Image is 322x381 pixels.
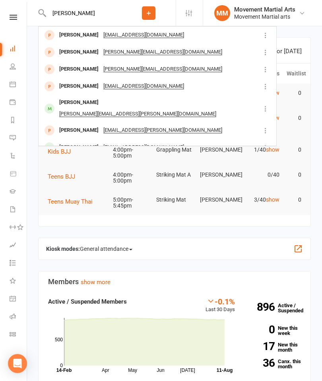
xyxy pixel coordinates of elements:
a: 17New this month [247,342,301,352]
td: 0 [283,165,305,184]
button: Teens Muay Thai [48,197,98,206]
div: [PERSON_NAME] [57,142,101,153]
button: Teens BJJ [48,172,81,181]
div: Movement Martial Arts [234,6,295,13]
input: Search... [47,8,122,19]
div: [PERSON_NAME] [57,46,101,58]
td: 1/40 [240,140,283,159]
td: 0 [283,140,305,159]
td: [PERSON_NAME] [196,190,240,209]
a: Payments [10,94,27,112]
td: 0 [283,84,305,102]
th: Waitlist [283,63,305,84]
td: Striking Mat [153,190,196,209]
a: Dashboard [10,40,27,58]
a: General attendance kiosk mode [10,291,27,308]
td: 3/40 [240,190,283,209]
div: Movement Martial arts [234,13,295,20]
h3: Members [48,278,301,286]
td: [PERSON_NAME] [196,165,240,184]
strong: 896 [247,302,275,312]
button: Kids BJJ [48,147,76,156]
div: [PERSON_NAME] [57,97,101,108]
span: Teens Muay Thai [48,198,93,205]
a: Assessments [10,237,27,255]
a: Product Sales [10,165,27,183]
div: -0.1% [206,297,235,306]
td: 5:00pm-5:45pm [109,190,153,216]
td: [PERSON_NAME] [196,140,240,159]
strong: 17 [247,341,275,352]
strong: Active / Suspended Members [48,298,127,305]
a: 896Active / Suspended [243,297,307,319]
div: [PERSON_NAME] [57,29,101,41]
a: show [266,146,279,153]
div: MM [214,5,230,21]
a: show more [81,279,111,286]
a: show [266,196,279,203]
strong: Kiosk modes: [46,246,80,252]
a: 36Canx. this month [247,359,301,369]
span: Kids BJJ [48,148,71,155]
div: [PERSON_NAME] [57,125,101,136]
div: Open Intercom Messenger [8,354,27,373]
span: Teens BJJ [48,173,75,180]
div: [PERSON_NAME] [57,81,101,92]
td: Grappling Mat [153,140,196,159]
a: Reports [10,112,27,130]
a: 0New this week [247,325,301,336]
a: What's New [10,273,27,291]
td: 4:00pm-5:00pm [109,165,153,190]
strong: 36 [247,358,275,368]
strong: 0 [247,324,275,335]
a: Calendar [10,76,27,94]
div: Last 30 Days [206,297,235,314]
td: 0 [283,109,305,127]
a: Roll call kiosk mode [10,308,27,326]
td: 0 [283,190,305,209]
div: [PERSON_NAME] [57,63,101,75]
td: Striking Mat A [153,165,196,184]
span: General attendance [80,242,132,255]
a: Class kiosk mode [10,326,27,344]
td: 0/40 [240,165,283,184]
a: People [10,58,27,76]
td: 4:00pm-5:00pm [109,140,153,165]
